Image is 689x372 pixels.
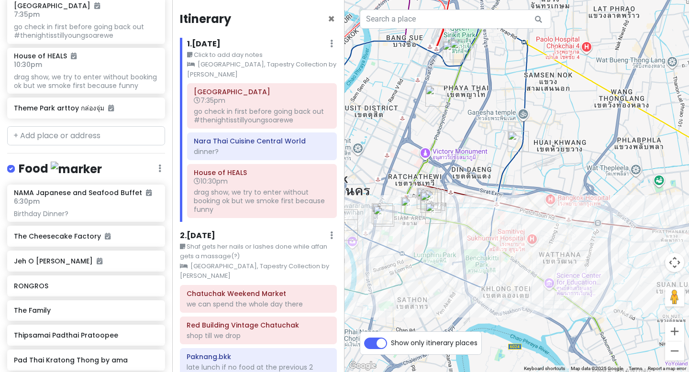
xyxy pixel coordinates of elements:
[417,188,438,209] div: NAMA Japanese and Seafood Buffet
[14,188,152,197] h6: NAMA Japanese and Seafood Buffet
[187,289,330,298] h6: Chatuchak Weekend Market
[7,126,165,145] input: + Add place or address
[19,161,102,177] h4: Food
[14,73,158,90] div: drag show, we try to enter without booking ok but we smoke first because funny
[194,107,330,124] div: go check in first before going back out #thenightisstillyoungsoarewe
[665,287,684,306] button: Drag Pegman onto the map to open Street View
[421,189,442,210] div: The Cheesecake Factory
[443,41,464,62] div: Red Building Vintage Chatuchak
[665,341,684,361] button: Zoom out
[14,22,158,40] div: go check in first before going back out #thenightisstillyoungsoarewe
[194,96,225,105] span: 7:35pm
[328,11,335,27] span: Close itinerary
[360,10,551,29] input: Search a place
[14,1,100,10] h6: [GEOGRAPHIC_DATA]
[14,306,158,315] h6: The Family
[146,189,152,196] i: Added to itinerary
[450,39,471,60] div: Chatuchak Weekend Market
[665,322,684,341] button: Zoom in
[187,39,221,49] h6: 1 . [DATE]
[194,137,330,145] h6: Nara Thai Cuisine Central World
[108,105,114,111] i: Added to itinerary
[425,86,446,107] div: Paknang.bkk
[401,197,422,218] div: Siam Square
[180,262,337,281] small: [GEOGRAPHIC_DATA], Tapestry Collection by [PERSON_NAME]
[424,190,445,211] div: Big C Supercenter Ratchadamri
[14,209,158,218] div: Birthday Dinner?
[180,242,337,262] small: Shaf gets her nails or lashes done while affan gets a massage(?)
[508,131,529,152] div: JODD FAIRS Ratchada
[524,365,565,372] button: Keyboard shortcuts
[194,88,330,96] h6: Suvarnabhumi Airport
[194,188,330,214] div: drag show, we try to enter without booking ok but we smoke first because funny
[425,203,446,224] div: House of HEALS
[373,206,394,227] div: Ice Cream Samosorn
[519,238,527,245] div: Metropolis Suites Bangkok, Tapestry Collection by Hilton
[180,11,231,26] h4: Itinerary
[648,366,686,371] a: Report a map error
[105,233,111,240] i: Added to itinerary
[391,338,478,348] span: Show only itinerary places
[194,147,330,156] div: dinner?
[14,232,158,241] h6: The Cheesecake Factory
[187,60,337,79] small: [GEOGRAPHIC_DATA], Tapestry Collection by [PERSON_NAME]
[187,352,330,361] h6: Paknang.bkk
[328,13,335,25] button: Close
[187,331,330,340] div: shop till we drop
[347,360,378,372] img: Google
[14,257,158,265] h6: Jeh O [PERSON_NAME]
[420,192,441,213] div: Nara Thai Cuisine Central World
[629,366,642,371] a: Terms (opens in new tab)
[372,203,393,224] div: Jeh O Chula Banthatthong
[14,282,158,290] h6: RONGROS
[337,209,358,230] div: Chinatown Bangkok
[14,60,42,69] span: 10:30pm
[180,231,215,241] h6: 2 . [DATE]
[194,176,228,186] span: 10:30pm
[347,360,378,372] a: Open this area in Google Maps (opens a new window)
[187,321,330,329] h6: Red Building Vintage Chatuchak
[14,10,40,19] span: 7:35pm
[665,253,684,272] button: Map camera controls
[194,168,330,177] h6: House of HEALS
[187,50,337,60] small: Click to add day notes
[51,162,102,176] img: marker
[187,300,330,308] div: we can spend the whole day there
[14,52,77,60] h6: House of HEALS
[337,219,358,241] div: Song Wat Road
[14,331,158,339] h6: Thipsamai Padthai Pratoopee
[71,53,77,59] i: Added to itinerary
[94,2,100,9] i: Added to itinerary
[97,258,102,264] i: Added to itinerary
[14,197,40,206] span: 6:30pm
[14,104,158,112] h6: Theme Park arttoy กล่องจุ่ม
[14,356,158,364] h6: Pad Thai Kratong Thong by ama
[571,366,623,371] span: Map data ©2025 Google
